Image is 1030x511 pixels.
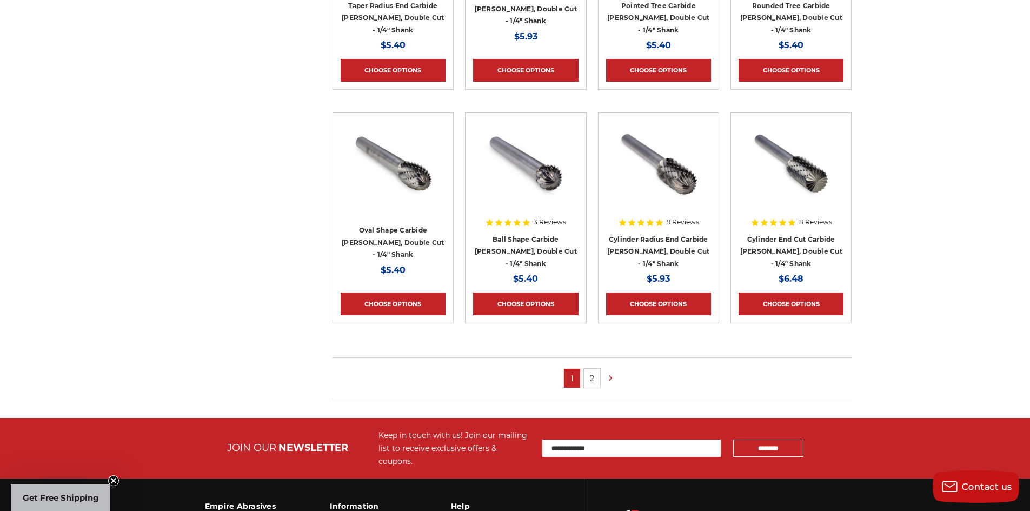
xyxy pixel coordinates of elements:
[378,429,531,468] div: Keep in touch with us! Join our mailing list to receive exclusive offers & coupons.
[646,40,671,50] span: $5.40
[227,442,276,454] span: JOIN OUR
[606,293,711,315] a: Choose Options
[615,121,702,207] img: Round End Cylinder shape carbide bur 1/4" shank
[381,265,406,275] span: $5.40
[739,293,843,315] a: Choose Options
[779,274,803,284] span: $6.48
[779,40,803,50] span: $5.40
[23,493,99,503] span: Get Free Shipping
[564,369,580,388] a: 1
[473,121,578,225] a: ball shape carbide bur 1/4" shank
[482,121,569,207] img: ball shape carbide bur 1/4" shank
[739,121,843,225] a: End Cut Cylinder shape carbide bur 1/4" shank
[607,2,709,34] a: Pointed Tree Carbide [PERSON_NAME], Double Cut - 1/4" Shank
[381,40,406,50] span: $5.40
[278,442,348,454] span: NEWSLETTER
[473,293,578,315] a: Choose Options
[740,235,842,268] a: Cylinder End Cut Carbide [PERSON_NAME], Double Cut - 1/4" Shank
[108,475,119,486] button: Close teaser
[341,293,446,315] a: Choose Options
[607,235,709,268] a: Cylinder Radius End Carbide [PERSON_NAME], Double Cut - 1/4" Shank
[342,2,444,34] a: Taper Radius End Carbide [PERSON_NAME], Double Cut - 1/4" Shank
[341,59,446,82] a: Choose Options
[11,484,110,511] div: Get Free ShippingClose teaser
[342,226,444,258] a: Oval Shape Carbide [PERSON_NAME], Double Cut - 1/4" Shank
[350,121,436,207] img: Egg shape carbide bur 1/4" shank
[584,369,600,388] a: 2
[962,482,1012,492] span: Contact us
[606,59,711,82] a: Choose Options
[473,59,578,82] a: Choose Options
[748,121,834,207] img: End Cut Cylinder shape carbide bur 1/4" shank
[514,31,537,42] span: $5.93
[606,121,711,225] a: Round End Cylinder shape carbide bur 1/4" shank
[740,2,842,34] a: Rounded Tree Carbide [PERSON_NAME], Double Cut - 1/4" Shank
[513,274,538,284] span: $5.40
[647,274,670,284] span: $5.93
[341,121,446,225] a: Egg shape carbide bur 1/4" shank
[475,235,577,268] a: Ball Shape Carbide [PERSON_NAME], Double Cut - 1/4" Shank
[739,59,843,82] a: Choose Options
[933,470,1019,503] button: Contact us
